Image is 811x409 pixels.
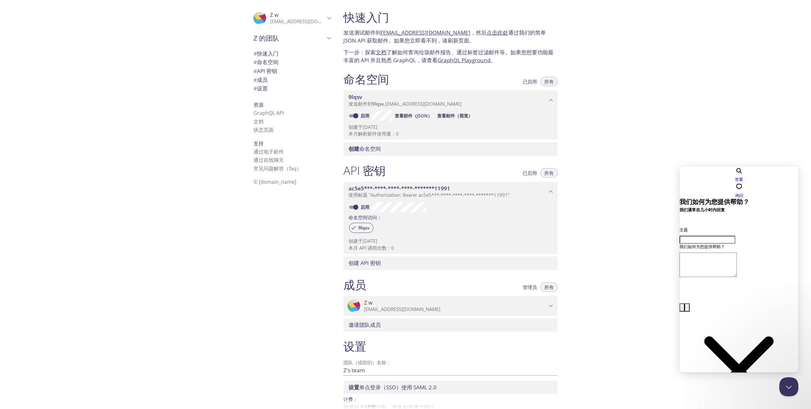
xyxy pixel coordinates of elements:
[253,101,264,108] font: 资源
[348,124,377,130] font: 创建于[DATE]
[544,170,554,176] font: 所有
[253,76,268,83] font: 成员
[437,56,490,64] a: GraphQL Playground
[348,145,359,152] span: 创建
[248,30,336,46] div: Z's team
[348,245,394,251] font: 本月 API 调用次数：0
[343,256,558,270] div: Create API Key
[284,165,302,172] span: （FAQ）
[253,118,264,125] a: 文档
[523,170,537,176] font: 已启用
[343,338,366,354] font: 设置
[343,359,391,366] font: 团队（或组织）名称：
[519,282,541,292] button: 管理员
[253,76,257,83] span: #
[343,90,558,110] div: 9lqsv namespace
[248,67,336,76] div: API Keys
[270,18,325,25] p: [EMAIL_ADDRESS][DOMAIN_NAME]
[343,277,366,293] font: 成员
[348,93,362,101] span: 9lqsv
[253,67,277,75] font: API 密钥
[343,142,558,155] div: Create namespace
[544,78,554,85] font: 所有
[248,8,336,29] div: Z w
[343,396,358,402] font: 计费：
[540,77,558,86] button: 所有
[253,85,268,92] font: 设置
[523,284,537,290] font: 管理员
[343,29,546,44] font: 发送测试邮件到 ，然后 通过我们的简单 JSON API 获取邮件。如果您立即看不到，请刷新页面。
[343,71,389,87] font: 命名空间
[395,113,432,119] font: 查看邮件（JSON）
[343,296,558,316] div: Z w
[348,145,381,152] font: 命名空间
[544,284,554,290] font: 所有
[253,140,264,147] font: 支持
[540,282,558,292] button: 所有
[253,58,278,66] font: 命名空间
[253,165,302,172] font: 常见问题解答
[343,162,386,178] font: API 密钥
[435,111,475,121] button: 查看邮件（视觉）
[519,77,541,86] button: 已启用
[437,113,473,119] font: 查看邮件（视觉）
[253,67,257,75] span: #
[343,9,389,25] font: 快速入门
[372,101,384,107] span: 9lqsv
[253,109,284,116] a: GraphQL API
[348,214,382,221] font: 命名空间访问：
[253,58,257,66] span: #
[779,377,798,396] iframe: Help Scout Beacon - Close
[343,381,558,394] div: Setup SSO
[270,11,278,18] span: Z w
[361,113,369,119] font: 启用
[364,306,547,313] p: [EMAIL_ADDRESS][DOMAIN_NAME]
[248,84,336,93] div: Team Settings
[348,130,399,137] font: 本月解析邮件使用量：0
[348,384,359,391] span: 设置
[248,58,336,67] div: Namespaces
[253,178,296,185] span: © [DOMAIN_NAME]
[253,156,284,163] font: 通过在线聊天
[348,321,381,328] font: 邀请团队成员
[343,318,558,332] div: Invite a team member
[348,238,377,244] font: 创建于[DATE]
[253,148,284,155] font: 通过电子邮件
[253,50,278,57] font: 快速入门
[253,50,257,57] span: #
[349,223,374,233] div: 9lqsv
[253,126,274,133] a: 状态页面
[354,225,373,231] span: 9lqsv
[343,49,553,64] font: 下一步：探索 了解如何查询垃圾邮件报告、通过标签过滤邮件等。如果您想要功能最丰富的 API 并且熟悉 GraphQL，请查看 。
[392,111,435,121] button: 查看邮件（JSON）
[523,78,537,85] font: 已启用
[248,76,336,84] div: Members
[519,168,541,178] button: 已启用
[540,168,558,178] button: 所有
[248,49,336,58] div: Quickstart
[348,259,381,267] font: 创建 API 密钥
[376,49,386,56] a: 文档
[361,204,369,210] font: 启用
[381,29,470,36] a: [EMAIL_ADDRESS][DOMAIN_NAME]
[487,29,508,36] a: 点击此处
[364,299,373,306] span: Z w
[253,33,279,43] font: Z 的团队
[348,384,437,391] font: 单点登录（SSO）使用 SAML 2.0
[253,85,257,92] span: #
